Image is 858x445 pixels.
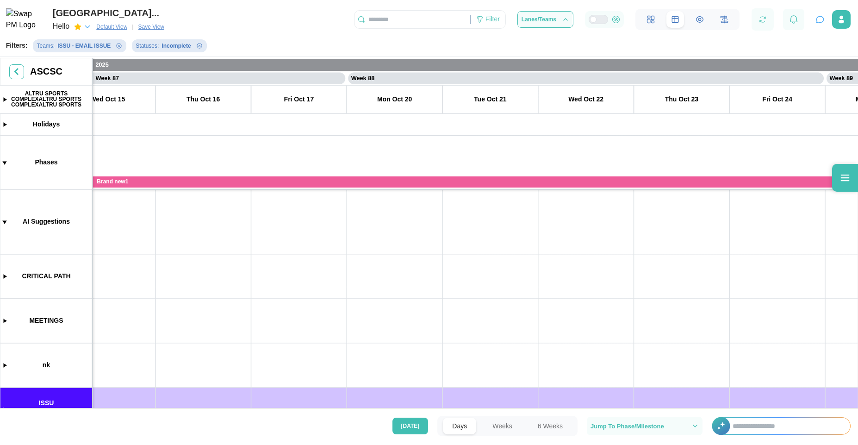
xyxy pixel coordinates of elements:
div: [GEOGRAPHIC_DATA]... [53,6,168,20]
div: ISSU - EMAIL ISSUE [57,42,111,50]
span: [DATE] [401,418,420,434]
span: Jump To Phase/Milestone [591,423,664,429]
button: 6 Weeks [528,418,572,434]
button: Refresh Grid [756,13,769,26]
button: Open project assistant [814,13,827,26]
button: Remove Teams filter [115,42,123,50]
div: Incomplete [162,42,191,50]
button: Default View [93,22,131,32]
div: Filter [485,14,500,25]
button: Days [443,418,476,434]
div: | [132,23,133,31]
span: Lanes/Teams [522,17,556,22]
span: Default View [96,22,127,31]
button: Hello [53,20,92,33]
div: + [712,417,851,435]
button: Weeks [483,418,522,434]
button: [DATE] [392,418,429,434]
img: Swap PM Logo [6,8,44,31]
button: Lanes/Teams [517,11,573,28]
div: Filters: [6,41,28,51]
div: Teams : [37,42,55,50]
button: Save View [135,22,168,32]
button: Jump To Phase/Milestone [587,417,703,435]
div: Hello [53,21,69,32]
div: Statuses : [136,42,159,50]
span: Save View [138,22,164,31]
button: Remove Statuses filter [196,42,203,50]
div: Filter [471,12,505,27]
